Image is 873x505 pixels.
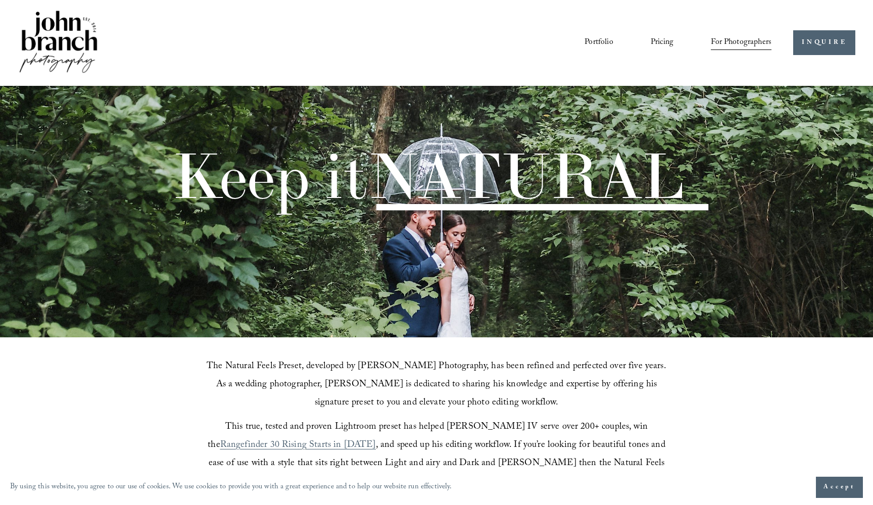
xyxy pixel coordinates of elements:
[220,438,376,453] a: Rangefinder 30 Rising Starts in [DATE]
[209,438,668,490] span: , and speed up his editing workflow. If you’re looking for beautiful tones and ease of use with a...
[823,482,855,492] span: Accept
[711,35,771,50] span: For Photographers
[816,477,863,498] button: Accept
[10,480,452,495] p: By using this website, you agree to our use of cookies. We use cookies to provide you with a grea...
[367,136,684,215] span: NATURAL
[208,420,650,453] span: This true, tested and proven Lightroom preset has helped [PERSON_NAME] IV serve over 200+ couples...
[585,34,613,52] a: Portfolio
[651,34,673,52] a: Pricing
[793,30,855,55] a: INQUIRE
[207,359,669,411] span: The Natural Feels Preset, developed by [PERSON_NAME] Photography, has been refined and perfected ...
[18,9,100,77] img: John Branch IV Photography
[711,34,771,52] a: folder dropdown
[172,144,684,208] h1: Keep it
